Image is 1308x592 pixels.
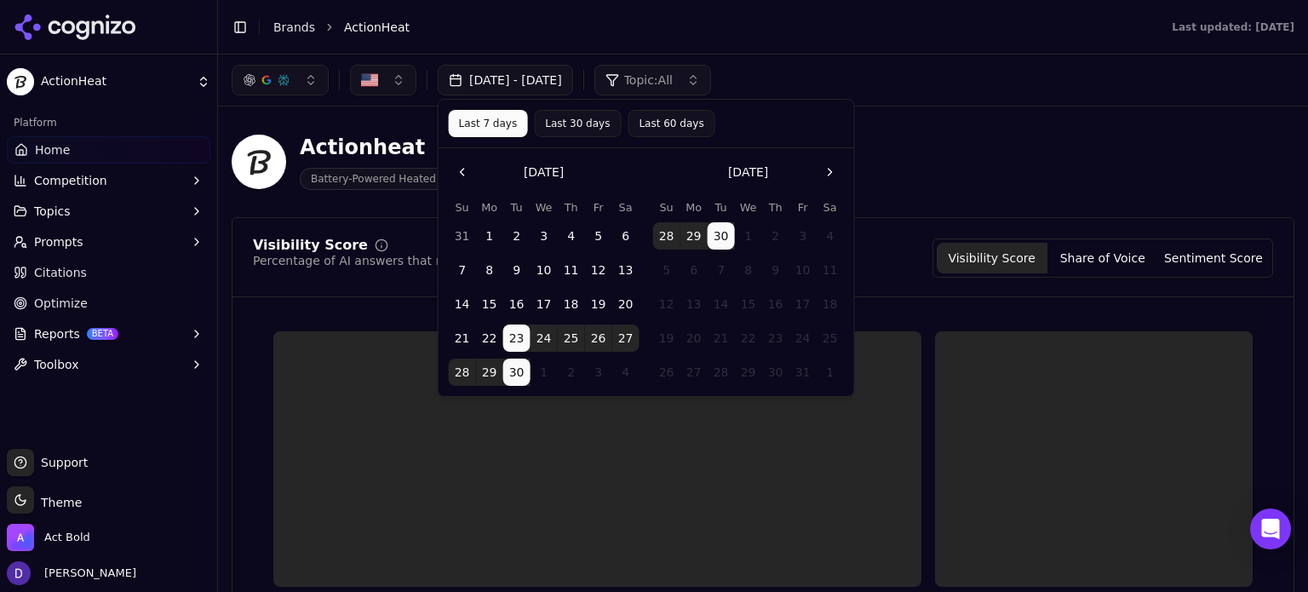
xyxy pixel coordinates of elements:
th: Sunday [449,199,476,216]
button: Topics [7,198,210,225]
button: Thursday, September 4th, 2025 [558,222,585,250]
button: Monday, September 22nd, 2025 [476,325,503,352]
span: Theme [34,496,82,509]
button: Tuesday, September 23rd, 2025, selected [503,325,531,352]
th: Saturday [612,199,640,216]
button: Thursday, September 11th, 2025 [558,256,585,284]
img: ActionHeat [232,135,286,189]
button: Monday, September 1st, 2025 [476,222,503,250]
a: Citations [7,259,210,286]
img: Act Bold [7,524,34,551]
button: Today, Tuesday, September 30th, 2025, selected [708,222,735,250]
button: Open organization switcher [7,524,90,551]
span: Citations [34,264,87,281]
button: Tuesday, September 16th, 2025 [503,290,531,318]
button: Sunday, September 7th, 2025 [449,256,476,284]
span: [PERSON_NAME] [37,566,136,581]
button: Open user button [7,561,136,585]
a: Optimize [7,290,210,317]
button: Share of Voice [1047,243,1158,273]
button: Monday, September 29th, 2025, selected [476,359,503,386]
div: Percentage of AI answers that mention your brand [253,252,554,269]
button: Sunday, September 21st, 2025 [449,325,476,352]
table: October 2025 [653,199,844,386]
button: Sunday, August 31st, 2025 [449,222,476,250]
div: Open Intercom Messenger [1250,509,1291,549]
button: Saturday, September 27th, 2025, selected [612,325,640,352]
button: Sentiment Score [1158,243,1269,273]
nav: breadcrumb [273,19,1138,36]
span: Home [35,141,70,158]
button: Sunday, September 28th, 2025, selected [653,222,680,250]
button: Saturday, September 13th, 2025 [612,256,640,284]
th: Friday [585,199,612,216]
th: Monday [680,199,708,216]
span: Prompts [34,233,83,250]
button: Last 60 days [628,110,714,137]
div: Platform [7,109,210,136]
span: Reports [34,325,80,342]
img: United States [361,72,378,89]
button: Wednesday, September 3rd, 2025 [531,222,558,250]
div: Last updated: [DATE] [1172,20,1294,34]
button: Saturday, September 20th, 2025 [612,290,640,318]
span: Act Bold [44,530,90,545]
button: Friday, September 19th, 2025 [585,290,612,318]
button: Wednesday, September 17th, 2025 [531,290,558,318]
a: Home [7,136,210,164]
button: Monday, September 15th, 2025 [476,290,503,318]
span: Battery-Powered Heated Apparel [300,168,490,190]
span: Topics [34,203,71,220]
button: Friday, September 26th, 2025, selected [585,325,612,352]
th: Thursday [762,199,789,216]
button: Saturday, September 6th, 2025 [612,222,640,250]
th: Saturday [817,199,844,216]
span: BETA [87,328,118,340]
span: Toolbox [34,356,79,373]
button: Last 30 days [534,110,621,137]
th: Wednesday [735,199,762,216]
button: Competition [7,167,210,194]
button: Friday, September 5th, 2025 [585,222,612,250]
span: Topic: All [624,72,673,89]
th: Wednesday [531,199,558,216]
th: Sunday [653,199,680,216]
th: Monday [476,199,503,216]
button: Friday, September 12th, 2025 [585,256,612,284]
button: Tuesday, September 9th, 2025 [503,256,531,284]
button: Visibility Score [937,243,1047,273]
button: Go to the Next Month [817,158,844,186]
button: Sunday, September 28th, 2025, selected [449,359,476,386]
button: Tuesday, September 2nd, 2025 [503,222,531,250]
img: David White [7,561,31,585]
span: Competition [34,172,107,189]
button: ReportsBETA [7,320,210,348]
button: Today, Tuesday, September 30th, 2025, selected [503,359,531,386]
button: Thursday, September 25th, 2025, selected [558,325,585,352]
button: Monday, September 29th, 2025, selected [680,222,708,250]
span: ActionHeat [41,74,190,89]
button: Go to the Previous Month [449,158,476,186]
button: Thursday, September 18th, 2025 [558,290,585,318]
button: [DATE] - [DATE] [438,65,573,95]
button: Last 7 days [449,110,528,137]
span: Support [34,454,88,471]
button: Sunday, September 14th, 2025 [449,290,476,318]
th: Friday [789,199,817,216]
img: ActionHeat [7,68,34,95]
div: Actionheat [300,134,490,161]
span: ActionHeat [344,19,410,36]
button: Prompts [7,228,210,256]
button: Monday, September 8th, 2025 [476,256,503,284]
div: Visibility Score [253,239,368,252]
span: Optimize [34,295,88,312]
table: September 2025 [449,199,640,386]
th: Tuesday [503,199,531,216]
button: Wednesday, September 24th, 2025, selected [531,325,558,352]
th: Tuesday [708,199,735,216]
a: Brands [273,20,315,34]
th: Thursday [558,199,585,216]
button: Toolbox [7,351,210,378]
button: Wednesday, September 10th, 2025 [531,256,558,284]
